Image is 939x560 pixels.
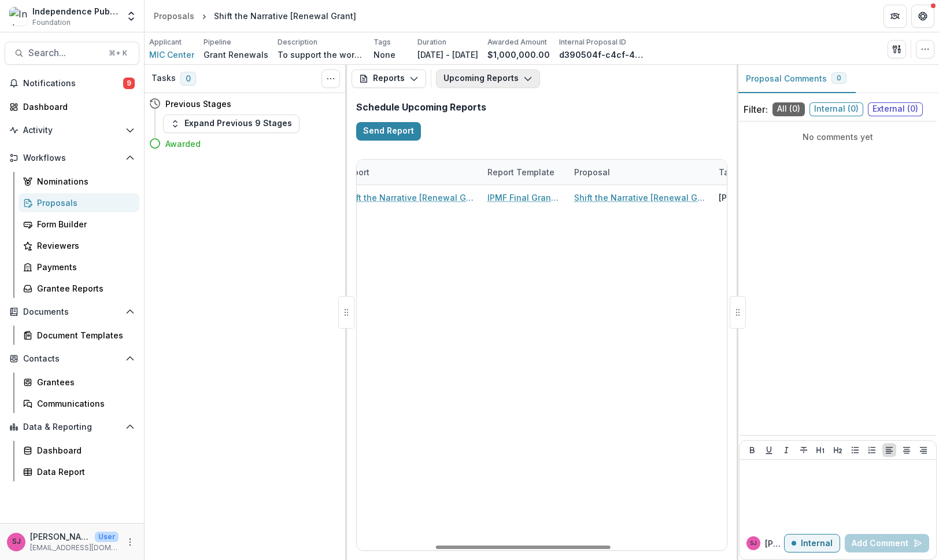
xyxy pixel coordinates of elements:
p: Awarded Amount [487,37,547,47]
button: Get Help [911,5,934,28]
span: Data & Reporting [23,422,121,432]
div: Report Template [480,160,567,185]
button: Align Center [900,443,914,457]
p: Applicant [149,37,182,47]
button: Heading 2 [831,443,845,457]
div: Proposal [567,166,617,178]
nav: breadcrumb [149,8,361,24]
p: [EMAIL_ADDRESS][DOMAIN_NAME] [30,543,119,553]
p: Internal [801,539,833,548]
button: Add Comment [845,534,929,552]
div: Proposal [567,160,712,185]
button: Open Contacts [5,349,139,368]
span: Notifications [23,79,123,89]
p: Description [278,37,317,47]
div: [PERSON_NAME] [719,191,785,204]
button: Strike [797,443,811,457]
div: Dashboard [23,101,130,113]
p: $1,000,000.00 [487,49,550,61]
h3: Tasks [151,73,176,83]
a: Payments [19,257,139,277]
a: Form Builder [19,215,139,234]
div: Proposals [37,197,130,209]
div: Communications [37,397,130,410]
div: Report [336,160,480,185]
a: Grantee Reports [19,279,139,298]
a: Grantees [19,373,139,392]
div: Shift the Narrative [Renewal Grant] [214,10,356,22]
button: More [123,535,137,549]
button: Open entity switcher [123,5,139,28]
div: Payments [37,261,130,273]
div: Dashboard [37,444,130,456]
p: No comments yet [744,131,932,143]
a: Document Templates [19,326,139,345]
a: Proposals [149,8,199,24]
span: Workflows [23,153,121,163]
p: To support the work of Free Press, Movement Alliance Project (MAP) and Media, Inequality & Change... [278,49,364,61]
div: ⌘ + K [106,47,130,60]
a: Nominations [19,172,139,191]
button: Bold [745,443,759,457]
span: Internal ( 0 ) [809,102,863,116]
img: Independence Public Media Foundation [9,7,28,25]
span: Contacts [23,354,121,364]
button: Search... [5,42,139,65]
span: External ( 0 ) [868,102,923,116]
button: Ordered List [865,443,879,457]
div: Report Template [480,166,561,178]
button: Align Right [916,443,930,457]
div: Task Assignee [712,160,798,185]
button: Underline [762,443,776,457]
h4: Previous Stages [165,98,231,110]
button: Partners [883,5,907,28]
span: Foundation [32,17,71,28]
div: Reviewers [37,240,130,252]
button: Open Workflows [5,149,139,167]
button: Upcoming Reports [436,69,540,88]
p: [PERSON_NAME] [765,537,784,550]
a: Dashboard [5,97,139,116]
h2: Schedule Upcoming Reports [356,102,727,113]
button: Send Report [356,122,421,141]
span: Search... [28,47,102,58]
p: None [374,49,395,61]
a: IPMF Final Grant Report [487,191,560,204]
a: Dashboard [19,441,139,460]
button: Open Activity [5,121,139,139]
span: Activity [23,126,121,135]
button: Align Left [882,443,896,457]
button: Italicize [779,443,793,457]
div: Nominations [37,175,130,187]
button: Internal [784,534,840,552]
span: All ( 0 ) [772,102,805,116]
span: 9 [123,78,135,89]
p: [PERSON_NAME] [30,530,90,543]
div: Data Report [37,466,130,478]
a: Shift the Narrative [Renewal Grant] [574,191,705,204]
span: 0 [180,72,196,86]
button: Proposal Comments [737,65,856,93]
p: Filter: [744,102,768,116]
span: Documents [23,307,121,317]
p: User [95,532,119,542]
p: Internal Proposal ID [559,37,626,47]
a: Data Report [19,462,139,481]
div: Form Builder [37,218,130,230]
a: MIC Center [149,49,194,61]
p: Duration [417,37,446,47]
a: Proposals [19,193,139,212]
button: Toggle View Cancelled Tasks [321,69,340,88]
p: Grant Renewals [204,49,268,61]
p: d390504f-c4cf-4c46-9d04-a4c33f0543d0 [559,49,646,61]
div: Proposals [154,10,194,22]
div: Samíl Jimenez-Magdaleno [12,538,21,546]
h4: Awarded [165,138,201,150]
button: Open Documents [5,303,139,321]
a: Communications [19,394,139,413]
div: Samíl Jimenez-Magdaleno [750,540,757,546]
button: Bullet List [848,443,862,457]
